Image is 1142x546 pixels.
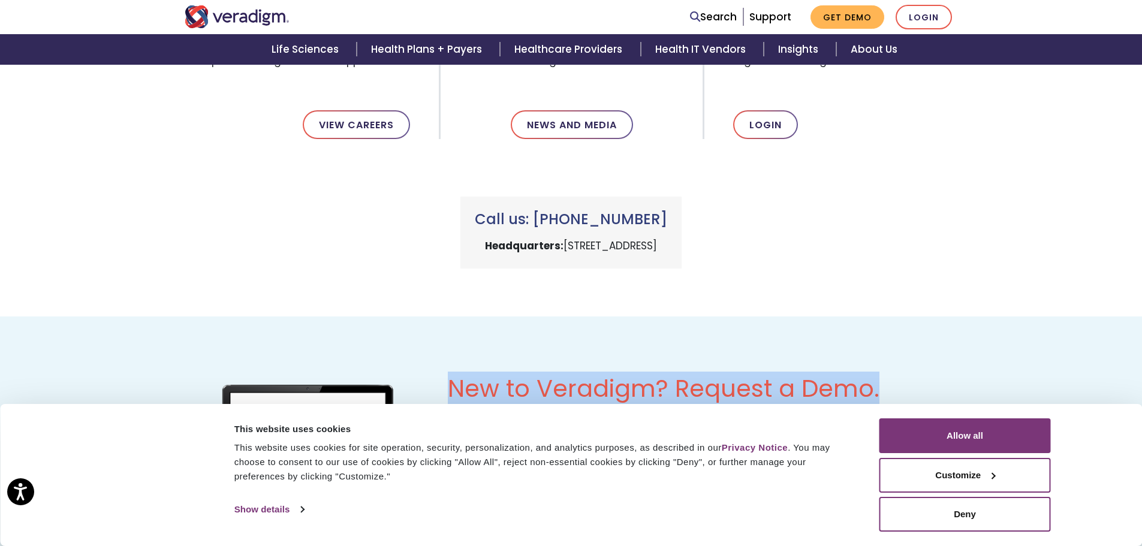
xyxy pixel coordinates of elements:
a: View Careers [303,110,410,139]
strong: Headquarters: [485,239,564,253]
button: Deny [879,497,1051,532]
a: Search [690,9,737,25]
a: Login [733,110,798,139]
span: View Veradigm's Press Releases. [469,48,674,91]
h3: Call us: [PHONE_NUMBER] [475,211,667,228]
span: Login into Veradigm solutions. [733,48,957,91]
button: Customize [879,458,1051,493]
p: [STREET_ADDRESS] [475,238,667,254]
a: Health Plans + Payers [357,34,500,65]
iframe: Drift Chat Widget [903,136,1128,532]
h2: New to Veradigm? Request a Demo. [448,374,957,403]
a: Insights [764,34,836,65]
a: Show details [234,500,304,518]
a: Privacy Notice [722,442,788,453]
a: Healthcare Providers [500,34,640,65]
a: Life Sciences [257,34,357,65]
a: Get Demo [810,5,884,29]
div: This website uses cookies for site operation, security, personalization, and analytics purposes, ... [234,441,852,484]
span: Explore Veradigm’s career opportunities. [185,48,411,91]
button: Allow all [879,418,1051,453]
div: This website uses cookies [234,422,852,436]
a: Support [749,10,791,24]
img: Veradigm logo [185,5,290,28]
a: Health IT Vendors [641,34,764,65]
a: Login [896,5,952,29]
a: News and Media [511,110,633,139]
a: About Us [836,34,912,65]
